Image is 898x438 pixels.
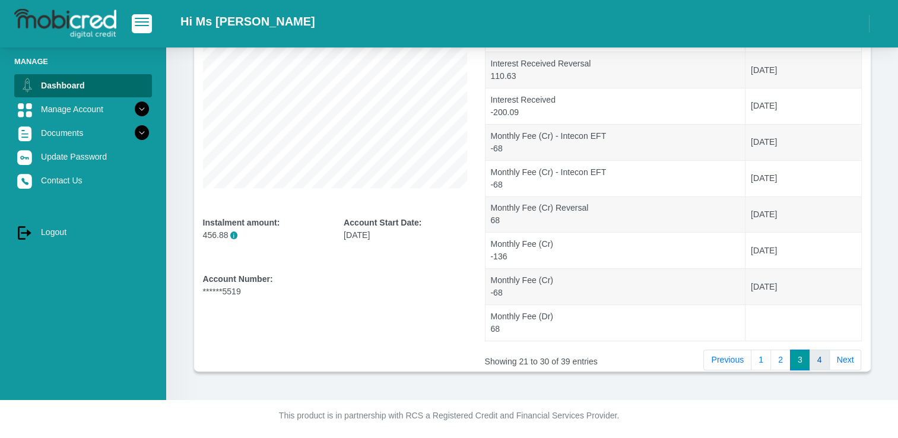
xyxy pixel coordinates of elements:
span: i [230,231,238,239]
td: Monthly Fee (Cr) - Intecon EFT -68 [486,160,746,196]
a: 3 [790,350,810,371]
a: Next [829,350,862,371]
td: Interest Received Reversal 110.63 [486,52,746,88]
td: Monthly Fee (Cr) -68 [486,268,746,304]
td: Monthly Fee (Dr) 68 [486,304,746,341]
td: [DATE] [745,196,861,233]
a: Manage Account [14,98,152,120]
b: Account Start Date: [344,218,421,227]
a: Logout [14,221,152,243]
a: 1 [751,350,771,371]
h2: Hi Ms [PERSON_NAME] [180,14,315,28]
a: Update Password [14,145,152,168]
td: [DATE] [745,232,861,268]
div: Showing 21 to 30 of 39 entries [485,348,632,368]
td: [DATE] [745,52,861,88]
p: 456.88 [203,229,326,242]
img: logo-mobicred.svg [14,9,116,39]
a: Contact Us [14,169,152,192]
a: Documents [14,122,152,144]
td: Interest Received -200.09 [486,88,746,124]
td: [DATE] [745,88,861,124]
a: Dashboard [14,74,152,97]
b: Account Number: [203,274,273,284]
a: Previous [703,350,751,371]
td: Monthly Fee (Cr) -136 [486,232,746,268]
b: Instalment amount: [203,218,280,227]
p: This product is in partnership with RCS a Registered Credit and Financial Services Provider. [120,410,779,422]
a: 2 [770,350,791,371]
td: [DATE] [745,268,861,304]
td: Monthly Fee (Cr) Reversal 68 [486,196,746,233]
li: Manage [14,56,152,67]
div: [DATE] [344,217,467,242]
td: Monthly Fee (Cr) - Intecon EFT -68 [486,124,746,160]
a: 4 [810,350,830,371]
td: [DATE] [745,160,861,196]
td: [DATE] [745,124,861,160]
